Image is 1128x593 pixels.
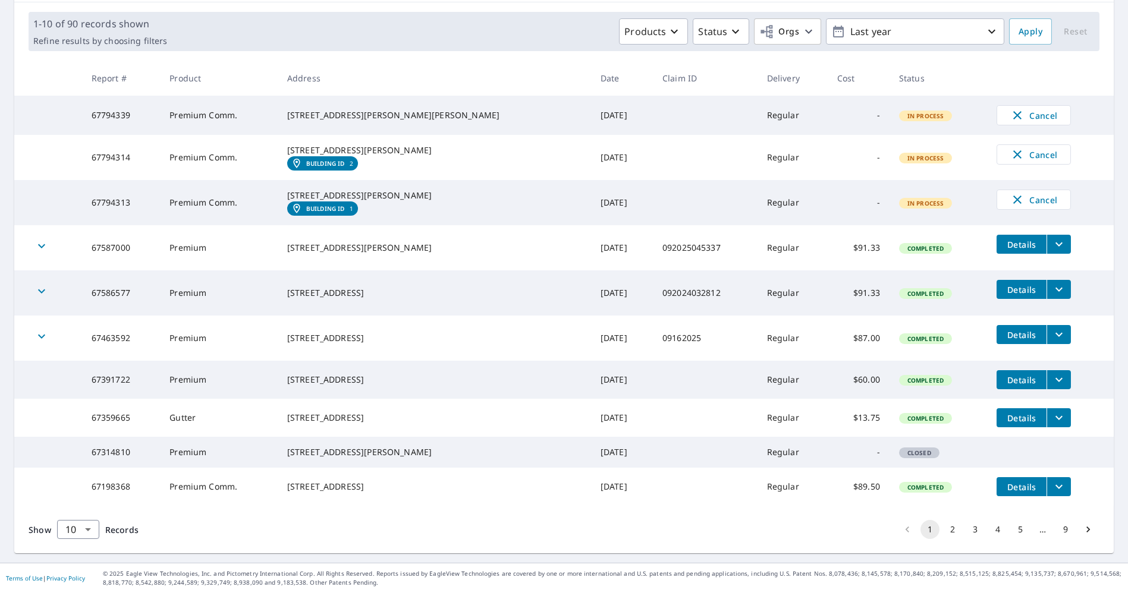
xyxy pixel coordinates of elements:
td: $87.00 [828,316,890,361]
nav: pagination navigation [896,520,1099,539]
td: 092024032812 [653,270,758,316]
div: [STREET_ADDRESS] [287,481,582,493]
span: Records [105,524,139,535]
button: page 1 [920,520,940,539]
th: Date [591,61,653,96]
div: … [1033,523,1052,535]
td: [DATE] [591,468,653,506]
span: Details [1004,239,1039,250]
td: Premium [160,316,278,361]
td: Premium [160,361,278,399]
span: In Process [900,199,951,207]
td: 09162025 [653,316,758,361]
em: Building ID [306,160,345,167]
td: 67463592 [82,316,161,361]
td: Premium Comm. [160,135,278,180]
td: 67794314 [82,135,161,180]
td: Premium Comm. [160,180,278,225]
a: Terms of Use [6,574,43,582]
span: Cancel [1009,108,1058,122]
button: filesDropdownBtn-67587000 [1047,235,1071,254]
span: Completed [900,244,951,253]
td: 67587000 [82,225,161,270]
td: [DATE] [591,96,653,135]
td: 67794339 [82,96,161,135]
button: detailsBtn-67359665 [997,408,1047,427]
a: Privacy Policy [46,574,85,582]
span: Details [1004,284,1039,295]
button: filesDropdownBtn-67359665 [1047,408,1071,427]
div: [STREET_ADDRESS][PERSON_NAME] [287,190,582,201]
button: detailsBtn-67198368 [997,477,1047,496]
button: Last year [826,18,1004,45]
p: Last year [846,21,985,42]
span: Completed [900,335,951,343]
button: detailsBtn-67587000 [997,235,1047,254]
td: 67314810 [82,437,161,468]
td: 67198368 [82,468,161,506]
button: filesDropdownBtn-67463592 [1047,325,1071,344]
td: 67586577 [82,270,161,316]
button: Go to next page [1079,520,1098,539]
td: Premium [160,270,278,316]
p: Status [698,24,727,39]
button: Go to page 9 [1056,520,1075,539]
th: Delivery [758,61,828,96]
button: filesDropdownBtn-67198368 [1047,477,1071,496]
a: Building ID1 [287,201,358,216]
td: Premium [160,437,278,468]
td: Regular [758,96,828,135]
span: Apply [1019,24,1042,39]
div: [STREET_ADDRESS][PERSON_NAME] [287,242,582,254]
span: Completed [900,376,951,384]
span: Cancel [1009,147,1058,162]
div: [STREET_ADDRESS][PERSON_NAME][PERSON_NAME] [287,109,582,121]
td: Premium Comm. [160,468,278,506]
td: [DATE] [591,225,653,270]
p: Refine results by choosing filters [33,36,167,46]
div: [STREET_ADDRESS][PERSON_NAME] [287,144,582,156]
td: Regular [758,437,828,468]
td: Premium [160,225,278,270]
td: Regular [758,468,828,506]
p: Products [624,24,666,39]
button: filesDropdownBtn-67391722 [1047,370,1071,389]
span: Details [1004,374,1039,386]
td: Regular [758,180,828,225]
button: Go to page 5 [1011,520,1030,539]
td: [DATE] [591,135,653,180]
p: 1-10 of 90 records shown [33,17,167,31]
td: Regular [758,316,828,361]
div: [STREET_ADDRESS] [287,287,582,299]
button: Cancel [997,105,1071,125]
button: detailsBtn-67586577 [997,280,1047,299]
th: Claim ID [653,61,758,96]
td: [DATE] [591,270,653,316]
td: Regular [758,225,828,270]
td: $13.75 [828,399,890,437]
td: 67359665 [82,399,161,437]
td: [DATE] [591,361,653,399]
th: Report # [82,61,161,96]
span: Closed [900,449,938,457]
td: $91.33 [828,270,890,316]
td: - [828,180,890,225]
div: 10 [57,513,99,546]
td: Regular [758,270,828,316]
button: filesDropdownBtn-67586577 [1047,280,1071,299]
button: detailsBtn-67463592 [997,325,1047,344]
span: In Process [900,112,951,120]
td: Regular [758,361,828,399]
th: Status [890,61,987,96]
td: [DATE] [591,180,653,225]
td: Regular [758,399,828,437]
td: $89.50 [828,468,890,506]
span: In Process [900,154,951,162]
td: Gutter [160,399,278,437]
td: $91.33 [828,225,890,270]
td: [DATE] [591,316,653,361]
td: 67794313 [82,180,161,225]
button: Go to page 3 [966,520,985,539]
td: Premium Comm. [160,96,278,135]
button: Products [619,18,688,45]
